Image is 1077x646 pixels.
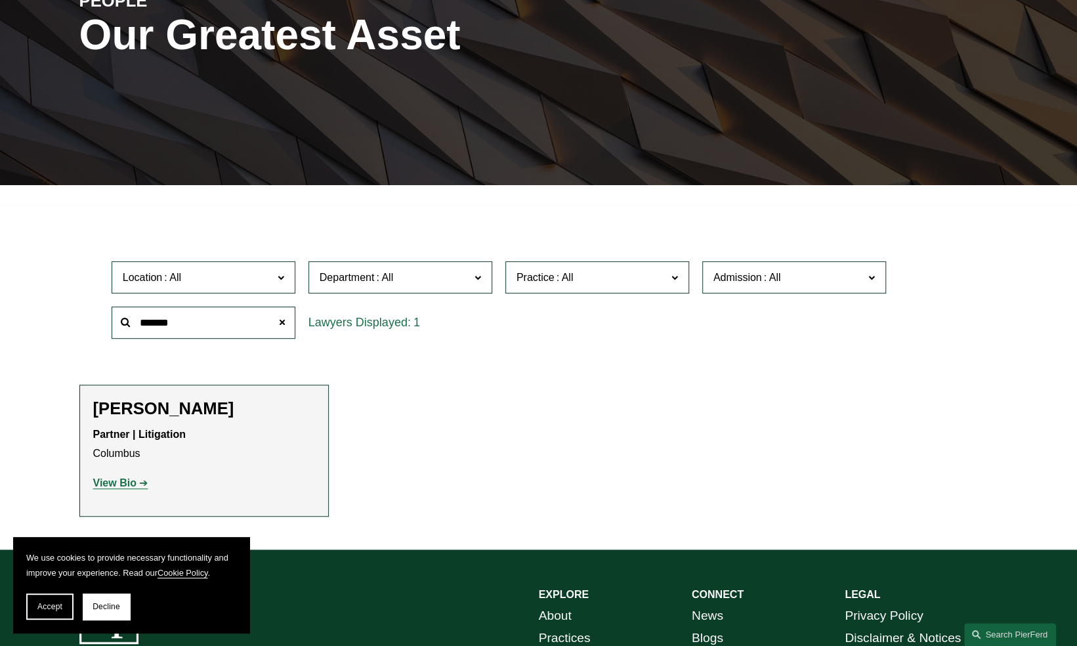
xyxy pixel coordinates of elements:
h2: [PERSON_NAME] [93,398,315,419]
span: Admission [713,272,762,283]
span: Practice [517,272,555,283]
button: Accept [26,593,74,620]
a: Cookie Policy [158,568,208,578]
a: About [539,605,572,628]
section: Cookie banner [13,537,249,633]
a: Privacy Policy [845,605,923,628]
strong: View Bio [93,477,137,488]
p: Columbus [93,425,315,463]
p: We use cookies to provide necessary functionality and improve your experience. Read our . [26,550,236,580]
a: View Bio [93,477,148,488]
a: Search this site [964,623,1056,646]
span: Accept [37,602,62,611]
strong: LEGAL [845,589,880,600]
strong: CONNECT [692,589,744,600]
a: News [692,605,723,628]
span: Decline [93,602,120,611]
span: Department [320,272,375,283]
span: Location [123,272,163,283]
button: Decline [83,593,130,620]
strong: Partner | Litigation [93,429,186,440]
span: 1 [413,316,420,329]
h1: Our Greatest Asset [79,11,692,59]
strong: EXPLORE [539,589,589,600]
